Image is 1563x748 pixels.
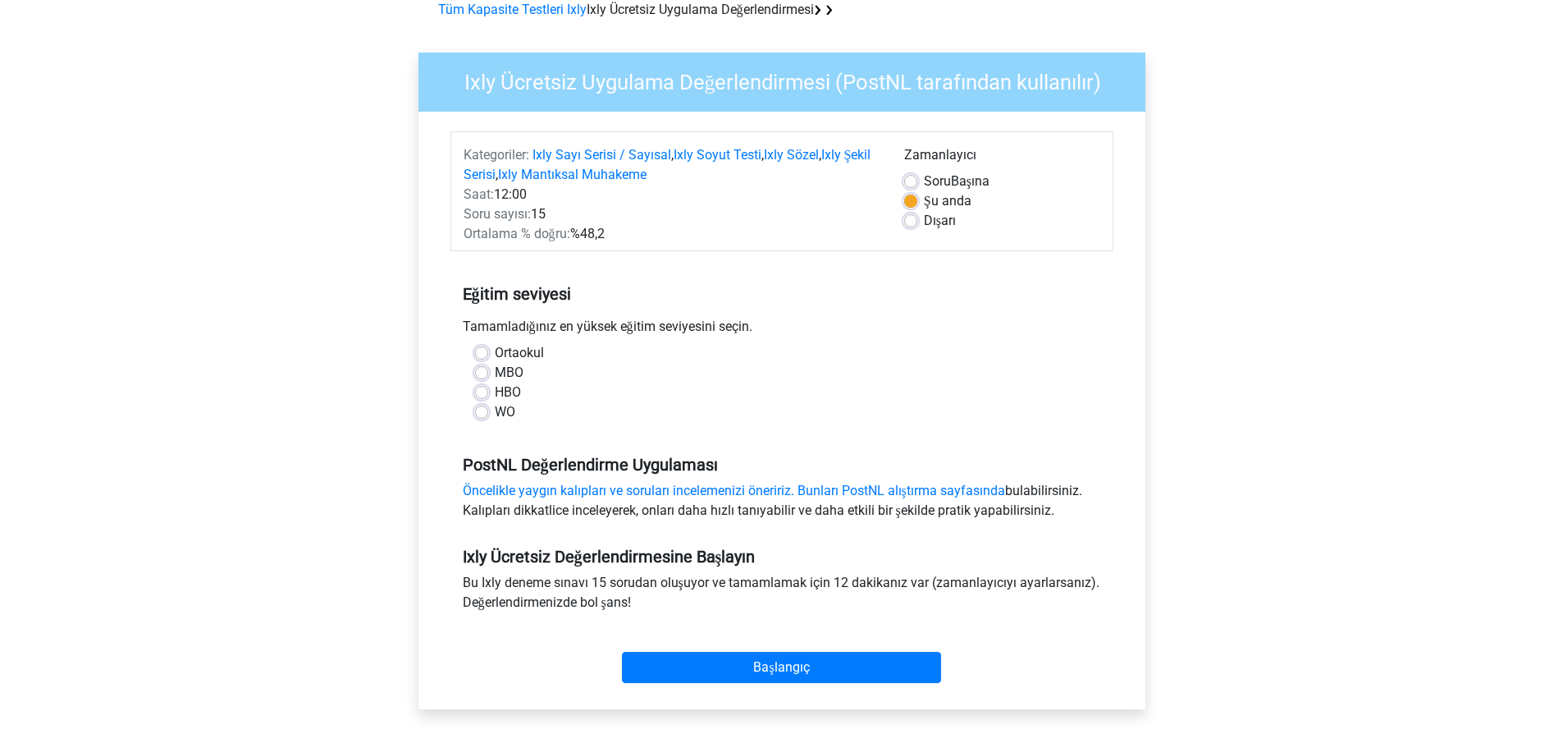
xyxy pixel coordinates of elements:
[924,193,971,209] font: Şu anda
[464,186,494,202] font: Saat:
[463,547,756,567] font: Ixly Ücretsiz Değerlendirmesine Başlayın
[761,147,764,163] font: ,
[464,70,1102,94] font: Ixly Ücretsiz Uygulama Değerlendirmesi (PostNL tarafından kullanılır)
[463,284,571,304] font: Eğitim seviyesi
[495,345,544,360] font: Ortaokul
[438,2,564,17] a: Tüm Kapasite Testleri
[587,2,814,17] font: Ixly Ücretsiz Uygulama Değerlendirmesi
[464,206,531,222] font: Soru sayısı:
[532,147,671,163] a: Ixly Sayı Serisi / Sayısal
[495,404,515,420] font: WO
[463,594,631,610] font: Değerlendirmenizde bol şans!
[464,147,529,163] font: Kategoriler:
[622,652,941,683] input: Başlangıç
[951,173,989,189] font: Başına
[498,167,647,182] a: Ixly Mantıksal Muhakeme
[494,186,527,202] font: 12:00
[764,147,819,163] a: Ixly Sözel
[674,147,761,163] a: Ixly Soyut Testi
[496,167,498,182] font: ,
[570,226,605,241] font: %48,2
[463,319,752,334] font: Tamamladığınız en yüksek eğitim seviyesini seçin.
[924,213,956,228] font: Dışarı
[819,147,821,163] font: ,
[567,2,587,17] a: Ixly
[463,455,718,475] font: PostNL Değerlendirme Uygulaması
[495,384,521,400] font: HBO
[495,365,523,380] font: MBO
[1005,483,1079,498] font: bulabilirsiniz
[464,226,570,241] font: Ortalama % doğru:
[904,147,976,163] font: Zamanlayıcı
[924,173,951,189] font: Soru
[531,206,546,222] font: 15
[463,483,1005,498] a: Öncelikle yaygın kalıpları ve soruları incelemenizi öneririz. Bunları PostNL alıştırma sayfasında
[671,147,674,163] font: ,
[463,575,1099,590] font: Bu Ixly deneme sınavı 15 sorudan oluşuyor ve tamamlamak için 12 dakikanız var (zamanlayıcıyı ayar...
